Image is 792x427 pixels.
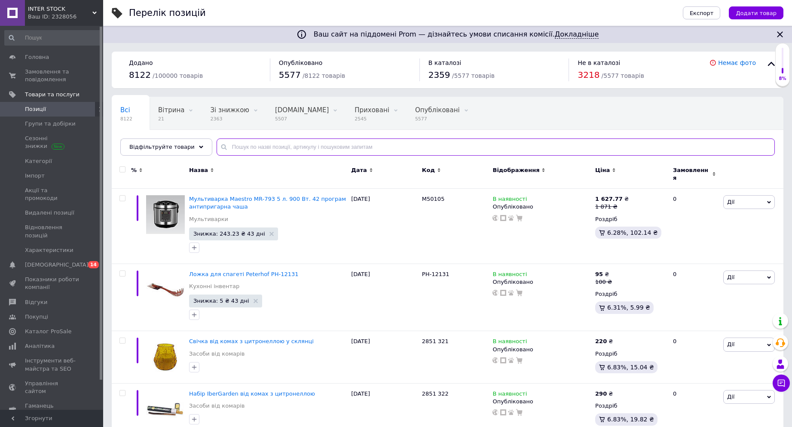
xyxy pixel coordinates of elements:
a: Кухонні інвентар [189,283,239,290]
span: Дії [727,393,734,400]
b: 220 [595,338,607,344]
span: Опубліковано [279,59,323,66]
span: 5577 [415,116,460,122]
span: / 8122 товарів [303,72,345,79]
input: Пошук по назві позиції, артикулу і пошуковим запитам [217,138,775,156]
span: Вітрина [158,106,184,114]
span: Додано [129,59,153,66]
span: PH-12131 [422,271,450,277]
a: Засоби від комарів [189,402,245,410]
div: ₴ [595,195,629,203]
span: 3218 [578,70,599,80]
span: 8122 [129,70,151,80]
span: Головна [25,53,49,61]
span: В наявності [492,390,527,399]
span: В наявності [492,338,527,347]
span: [DEMOGRAPHIC_DATA] [25,261,89,269]
span: Знижка: 243.23 ₴ 43 дні [193,231,265,237]
span: % [131,166,137,174]
span: Код [422,166,435,174]
a: Набір IberGarden від комах з цитронеллою [189,390,315,397]
span: Акції та промокоди [25,187,80,202]
img: Мультиварка Maestro MR-793 5 л. 900 Вт. 42 програм антипригарна чаша [146,195,185,234]
span: Замовлення та повідомлення [25,68,80,83]
a: Немає фото [718,59,756,66]
span: 6.31%, 5.99 ₴ [607,304,650,311]
span: 2545 [355,116,389,122]
span: Аналітика [25,342,55,350]
span: [DOMAIN_NAME] [275,106,329,114]
span: Групи та добірки [25,120,76,128]
div: Опубліковано [492,346,591,353]
span: 5507 [275,116,329,122]
div: [DATE] [349,189,420,264]
span: Мультиварка Maestro MR-793 5 л. 900 Вт. 42 програм антипригарна чаша [189,196,346,210]
div: ₴ [595,390,613,398]
span: 6.83%, 15.04 ₴ [607,364,654,371]
span: 2359 [428,70,450,80]
div: ₴ [595,270,612,278]
a: Мультиварки [189,215,228,223]
b: 95 [595,271,603,277]
span: Чернетки [120,139,153,147]
button: Експорт [683,6,721,19]
a: Докладніше [555,30,599,39]
a: Ложка для спагеті Peterhof PH-12131 [189,271,299,277]
div: Перелік позицій [129,9,206,18]
a: Свічка від комах з цитронеллою у склянці [189,338,314,344]
span: Характеристики [25,246,73,254]
span: В каталозі [428,59,462,66]
div: 100 ₴ [595,278,612,286]
div: Роздріб [595,402,666,410]
span: Приховані [355,106,389,114]
span: Дії [727,341,734,347]
input: Пошук [4,30,101,46]
button: Чат з покупцем [773,375,790,392]
span: Покупці [25,313,48,321]
span: 14 [88,261,99,268]
div: [DATE] [349,264,420,331]
span: 2851 321 [422,338,449,344]
img: Свеча от насекомых с цитронеллой в стакане [146,338,185,376]
div: Роздріб [595,215,666,223]
span: Категорії [25,157,52,165]
span: 6.28%, 102.14 ₴ [607,229,658,236]
span: 21 [158,116,184,122]
span: Знижка: 5 ₴ 43 дні [193,298,249,304]
span: Сезонні знижки [25,135,80,150]
span: / 100000 товарів [153,72,203,79]
b: 1 627.77 [595,196,623,202]
span: Опубліковані [415,106,460,114]
button: Додати товар [729,6,783,19]
div: 0 [668,264,721,331]
div: Ваш ID: 2328056 [28,13,103,21]
div: Роздріб [595,350,666,358]
span: В наявності [492,271,527,280]
span: / 5577 товарів [602,72,644,79]
span: Товари та послуги [25,91,80,98]
span: Відфільтруйте товари [129,144,195,150]
span: Зі знижкою [210,106,249,114]
span: Показники роботи компанії [25,276,80,291]
span: Імпорт [25,172,45,180]
span: 5577 [279,70,301,80]
svg: Закрити [775,29,785,40]
span: Видалені позиції [25,209,74,217]
span: 8122 [120,116,132,122]
span: В наявності [492,196,527,205]
a: Засоби від комарів [189,350,245,358]
b: 290 [595,390,607,397]
span: М50105 [422,196,445,202]
div: 1 871 ₴ [595,203,629,211]
span: Ціна [595,166,610,174]
span: Відновлення позицій [25,224,80,239]
span: Дії [727,199,734,205]
span: 2363 [210,116,249,122]
span: Відображення [492,166,539,174]
div: 0 [668,189,721,264]
span: Ваш сайт на піддомені Prom — дізнайтесь умови списання комісії. [314,30,599,39]
span: Не в каталозі [578,59,620,66]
